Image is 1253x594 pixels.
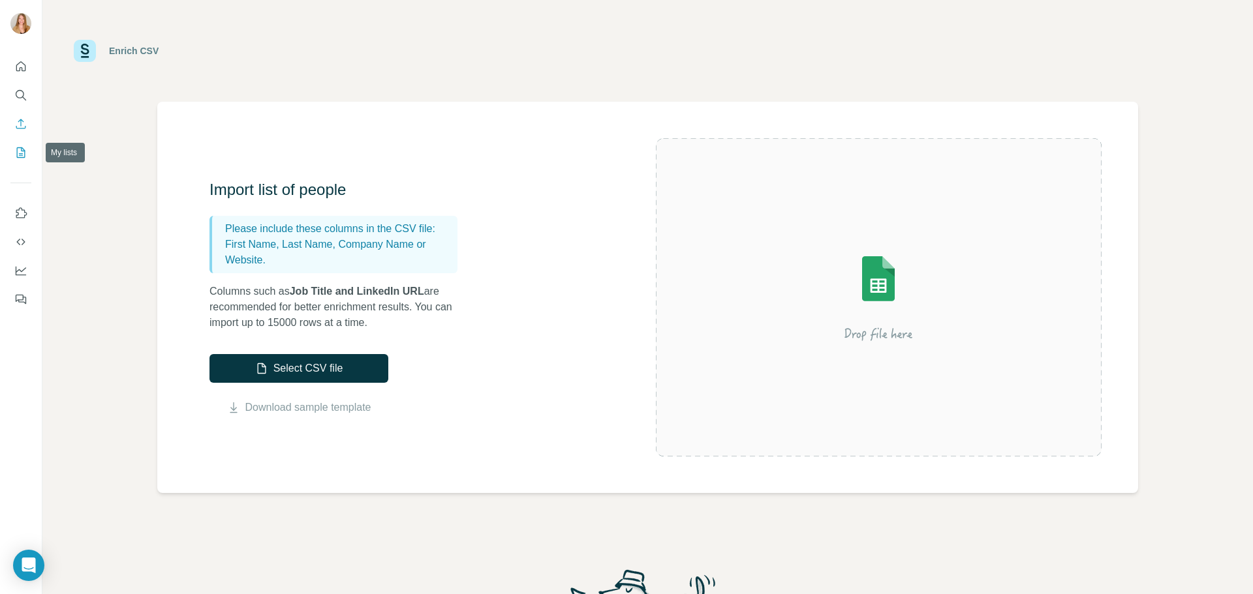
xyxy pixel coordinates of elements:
button: My lists [10,141,31,164]
button: Select CSV file [209,354,388,383]
div: Open Intercom Messenger [13,550,44,581]
img: Surfe Logo [74,40,96,62]
a: Download sample template [245,400,371,415]
p: Please include these columns in the CSV file: [225,221,452,237]
button: Use Surfe on LinkedIn [10,201,31,225]
p: First Name, Last Name, Company Name or Website. [225,237,452,268]
button: Download sample template [209,400,388,415]
span: Job Title and LinkedIn URL [290,286,424,297]
div: Enrich CSV [109,44,159,57]
button: Quick start [10,55,31,78]
button: Use Surfe API [10,230,31,254]
p: Columns such as are recommended for better enrichment results. You can import up to 15000 rows at... [209,284,471,331]
button: Enrich CSV [10,112,31,136]
button: Search [10,83,31,107]
button: Dashboard [10,259,31,282]
h3: Import list of people [209,179,471,200]
img: Avatar [10,13,31,34]
img: Surfe Illustration - Drop file here or select below [761,219,996,376]
button: Feedback [10,288,31,311]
